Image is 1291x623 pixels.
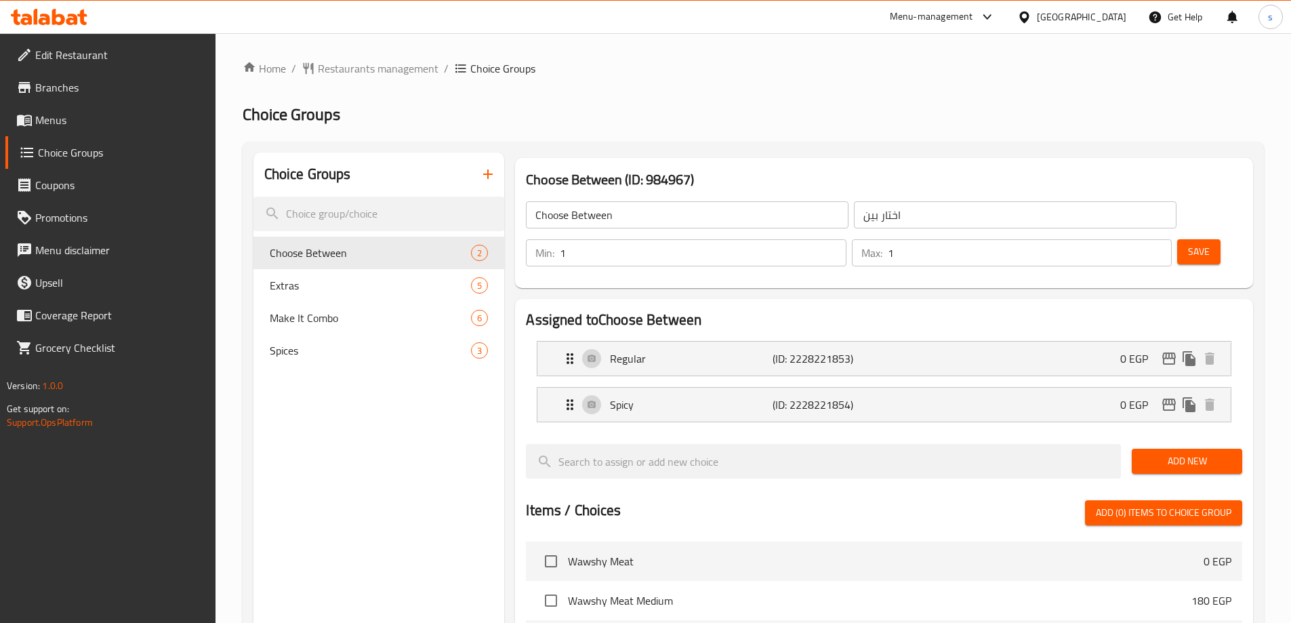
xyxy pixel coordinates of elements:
[5,71,216,104] a: Branches
[42,377,63,395] span: 1.0.0
[1204,553,1231,569] p: 0 EGP
[1191,592,1231,609] p: 180 EGP
[1143,453,1231,470] span: Add New
[1120,397,1159,413] p: 0 EGP
[568,592,1191,609] span: Wawshy Meat Medium
[270,342,472,359] span: Spices
[264,164,351,184] h2: Choice Groups
[1120,350,1159,367] p: 0 EGP
[243,99,340,129] span: Choice Groups
[5,39,216,71] a: Edit Restaurant
[253,302,505,334] div: Make It Combo6
[5,104,216,136] a: Menus
[1177,239,1221,264] button: Save
[470,60,535,77] span: Choice Groups
[243,60,286,77] a: Home
[35,340,205,356] span: Grocery Checklist
[537,547,565,576] span: Select choice
[1179,395,1200,415] button: duplicate
[526,382,1242,428] li: Expand
[444,60,449,77] li: /
[1085,500,1242,525] button: Add (0) items to choice group
[253,197,505,231] input: search
[35,242,205,258] span: Menu disclaimer
[471,310,488,326] div: Choices
[253,237,505,269] div: Choose Between2
[1037,9,1126,24] div: [GEOGRAPHIC_DATA]
[318,60,438,77] span: Restaurants management
[35,79,205,96] span: Branches
[35,177,205,193] span: Coupons
[535,245,554,261] p: Min:
[253,334,505,367] div: Spices3
[526,310,1242,330] h2: Assigned to Choose Between
[861,245,882,261] p: Max:
[526,169,1242,190] h3: Choose Between (ID: 984967)
[35,47,205,63] span: Edit Restaurant
[270,310,472,326] span: Make It Combo
[773,350,881,367] p: (ID: 2228221853)
[1096,504,1231,521] span: Add (0) items to choice group
[1159,395,1179,415] button: edit
[472,279,487,292] span: 5
[5,201,216,234] a: Promotions
[890,9,973,25] div: Menu-management
[35,209,205,226] span: Promotions
[5,299,216,331] a: Coverage Report
[5,136,216,169] a: Choice Groups
[526,500,621,521] h2: Items / Choices
[537,388,1231,422] div: Expand
[1200,348,1220,369] button: delete
[35,112,205,128] span: Menus
[1268,9,1273,24] span: s
[1132,449,1242,474] button: Add New
[610,397,772,413] p: Spicy
[471,342,488,359] div: Choices
[253,269,505,302] div: Extras5
[7,414,93,431] a: Support.OpsPlatform
[5,234,216,266] a: Menu disclaimer
[5,266,216,299] a: Upsell
[7,400,69,418] span: Get support on:
[243,60,1264,77] nav: breadcrumb
[526,336,1242,382] li: Expand
[302,60,438,77] a: Restaurants management
[1179,348,1200,369] button: duplicate
[471,277,488,294] div: Choices
[526,444,1121,479] input: search
[472,247,487,260] span: 2
[35,275,205,291] span: Upsell
[5,331,216,364] a: Grocery Checklist
[291,60,296,77] li: /
[568,553,1204,569] span: Wawshy Meat
[1200,395,1220,415] button: delete
[1159,348,1179,369] button: edit
[773,397,881,413] p: (ID: 2228221854)
[537,342,1231,376] div: Expand
[270,245,472,261] span: Choose Between
[38,144,205,161] span: Choice Groups
[537,586,565,615] span: Select choice
[5,169,216,201] a: Coupons
[472,344,487,357] span: 3
[7,377,40,395] span: Version:
[472,312,487,325] span: 6
[610,350,772,367] p: Regular
[1188,243,1210,260] span: Save
[35,307,205,323] span: Coverage Report
[270,277,472,294] span: Extras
